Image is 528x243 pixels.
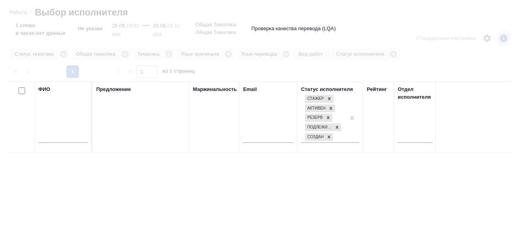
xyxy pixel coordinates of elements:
div: Подлежит внедрению [305,123,333,132]
div: Стажер [305,95,325,103]
div: Создан [305,133,325,141]
div: Стажер, Активен, Резерв, Подлежит внедрению, Создан [304,104,336,113]
p: Проверка качества перевода (LQA) [251,25,336,33]
div: Стажер, Активен, Резерв, Подлежит внедрению, Создан [304,113,333,123]
div: Рейтинг [367,86,387,93]
div: Статус исполнителя [301,86,353,93]
div: Резерв [305,114,324,122]
div: Email [243,86,257,93]
div: Стажер, Активен, Резерв, Подлежит внедрению, Создан [304,94,334,104]
div: Предложение [96,86,131,93]
div: Активен [305,104,327,113]
div: ФИО [38,86,50,93]
div: Стажер, Активен, Резерв, Подлежит внедрению, Создан [304,132,334,142]
div: Отдел исполнителя [398,86,433,101]
div: Маржинальность [193,86,237,93]
div: Стажер, Активен, Резерв, Подлежит внедрению, Создан [304,123,342,132]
